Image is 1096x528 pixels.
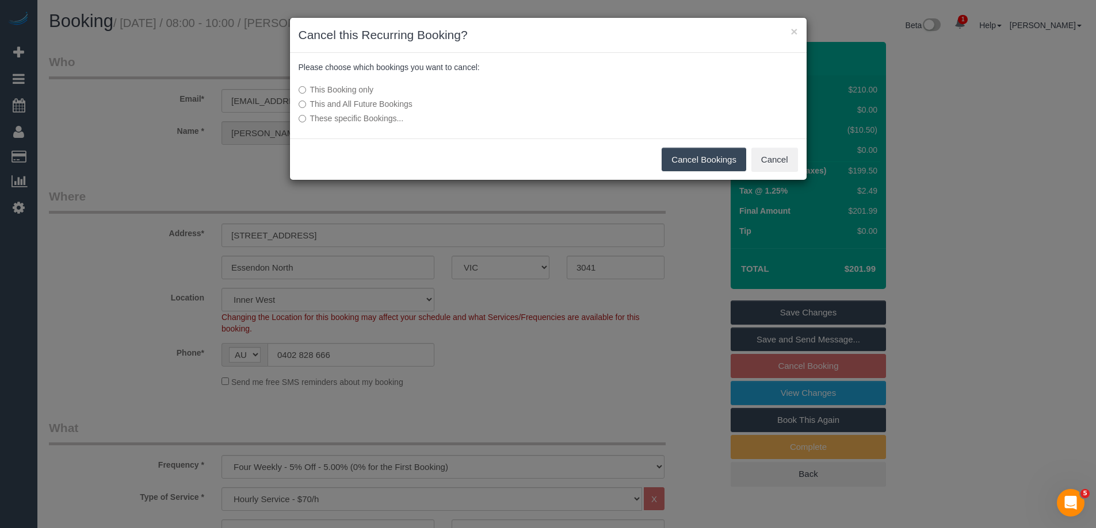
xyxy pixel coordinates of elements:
[299,101,306,108] input: This and All Future Bookings
[1057,489,1084,517] iframe: Intercom live chat
[299,61,798,73] p: Please choose which bookings you want to cancel:
[751,148,798,172] button: Cancel
[662,148,746,172] button: Cancel Bookings
[791,25,797,37] button: ×
[299,115,306,122] input: These specific Bookings...
[1080,489,1090,498] span: 5
[299,98,626,110] label: This and All Future Bookings
[299,26,798,44] h3: Cancel this Recurring Booking?
[299,84,626,95] label: This Booking only
[299,86,306,94] input: This Booking only
[299,113,626,124] label: These specific Bookings...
